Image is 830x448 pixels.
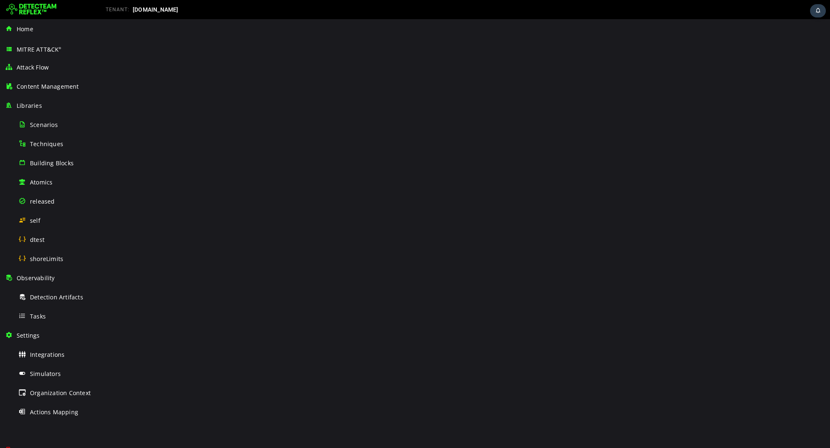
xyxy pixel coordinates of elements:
span: Simulators [30,370,61,378]
span: Observability [17,274,55,282]
span: [DOMAIN_NAME] [133,6,178,13]
span: dtest [30,236,45,244]
img: Detecteam logo [6,3,57,16]
span: Techniques [30,140,63,148]
span: TENANT: [106,7,129,12]
span: Detection Artifacts [30,293,83,301]
span: Scenarios [30,121,58,129]
span: Settings [17,331,40,339]
span: Organization Context [30,389,91,397]
span: Atomics [30,178,52,186]
span: released [30,197,55,205]
span: Actions Mapping [30,408,78,416]
span: self [30,217,40,224]
span: shoreLimits [30,255,63,263]
span: Integrations [30,351,64,358]
div: Task Notifications [810,4,826,17]
span: Libraries [17,102,42,110]
sup: ® [59,46,61,50]
span: Attack Flow [17,63,49,71]
span: MITRE ATT&CK [17,45,62,53]
span: Home [17,25,33,33]
span: Tasks [30,312,46,320]
span: Building Blocks [30,159,74,167]
span: Content Management [17,82,79,90]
